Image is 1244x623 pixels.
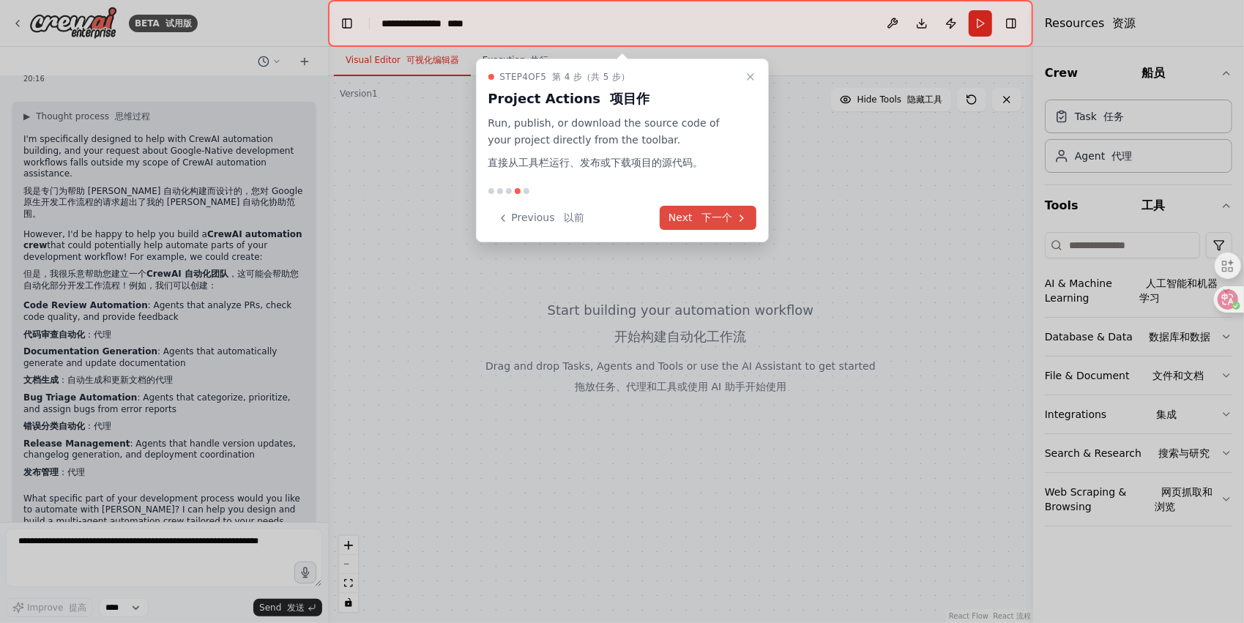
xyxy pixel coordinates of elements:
[488,89,739,109] h3: Project Actions
[553,72,630,82] font: 第 4 步（共 5 步）
[565,212,585,223] font: 以前
[660,206,756,230] button: Next 下一个
[702,212,733,223] font: 下一个
[488,115,739,176] p: Run, publish, or download the source code of your project directly from the toolbar.
[742,68,759,86] button: Close walkthrough
[610,91,649,106] font: 项目作
[488,206,594,230] button: Previous 以前
[500,71,630,83] span: Step 4 of 5
[337,13,357,34] button: Hide left sidebar
[488,157,704,168] font: 直接从工具栏运行、发布或下载项目的源代码。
